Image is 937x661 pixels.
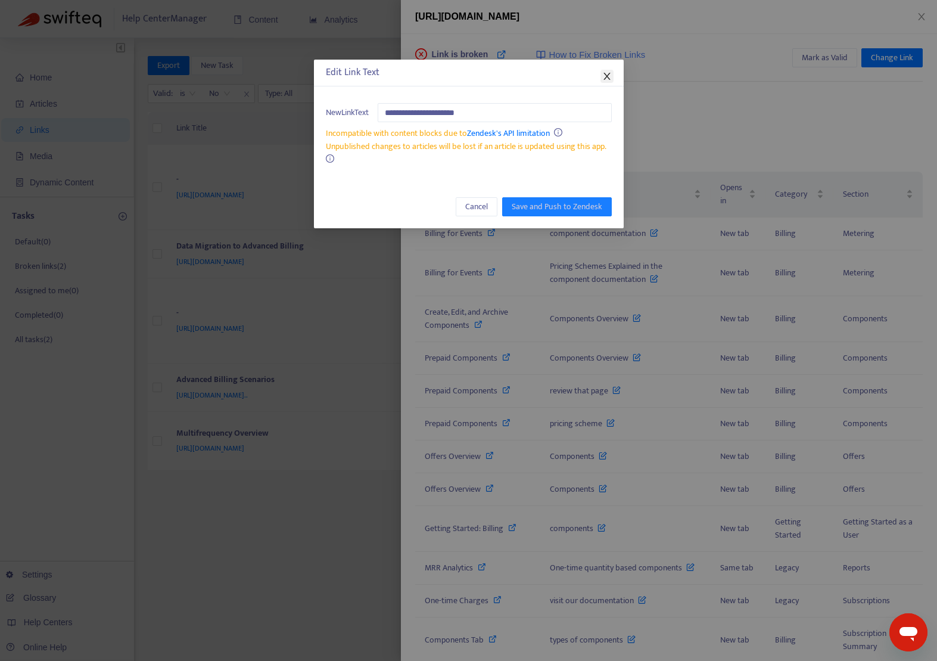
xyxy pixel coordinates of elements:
div: Edit Link Text [326,66,612,80]
span: Unpublished changes to articles will be lost if an article is updated using this app. [326,139,606,153]
span: Cancel [465,200,488,213]
span: Incompatible with content blocks due to [326,126,550,140]
span: info-circle [326,154,334,163]
button: Save and Push to Zendesk [502,197,612,216]
button: Close [600,70,614,83]
span: close [602,72,612,81]
span: info-circle [554,128,562,136]
span: New Link Text [326,106,369,119]
button: Cancel [456,197,497,216]
a: Zendesk's API limitation [467,126,550,140]
iframe: Button to launch messaging window [889,613,927,651]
